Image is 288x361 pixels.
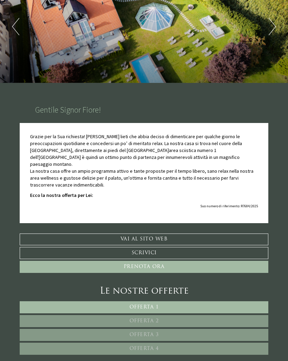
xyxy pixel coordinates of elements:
a: Scrivici [20,247,268,259]
strong: Ecco la nostra offerta per Lei: [30,192,93,198]
div: Buon giorno, come possiamo aiutarla? [5,18,95,38]
span: Offerta 3 [129,332,159,338]
span: Offerta 2 [129,319,159,324]
small: 10:20 [10,32,92,37]
div: Le nostre offerte [20,285,268,298]
span: Offerta 1 [129,305,159,310]
a: Vai al sito web [20,234,268,245]
span: Offerta 4 [129,346,159,351]
span: Suo numero di riferimento: R7684/2025 [200,204,258,208]
h1: Gentile Signor Fiore! [35,105,101,114]
p: Grazie per la Sua richiesta! [PERSON_NAME] lieti che abbia deciso di dimenticare per qualche gior... [30,133,258,189]
button: Invia [190,182,228,194]
button: Next [269,18,276,35]
a: Prenota ora [20,261,268,273]
div: Montis – Active Nature Spa [10,20,92,25]
button: Previous [12,18,19,35]
div: [DATE] [103,5,126,16]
